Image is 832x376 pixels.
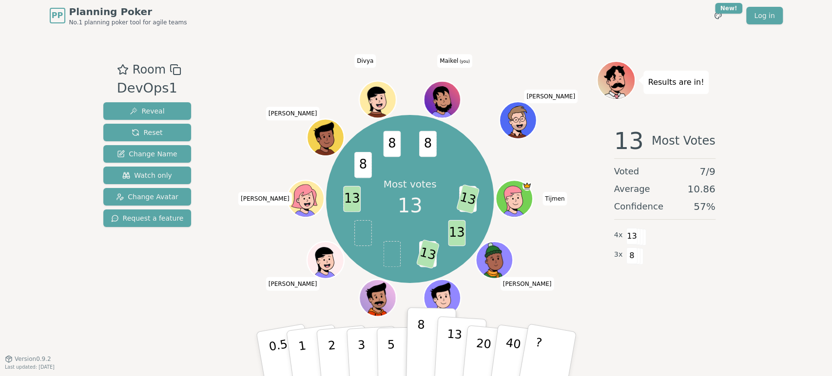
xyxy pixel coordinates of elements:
span: Click to change your name [266,277,320,291]
span: Confidence [614,200,663,213]
span: 13 [626,228,638,244]
span: 8 [419,131,437,157]
span: Voted [614,165,639,178]
span: Click to change your name [266,107,320,121]
span: Change Avatar [116,192,178,202]
span: No.1 planning poker tool for agile teams [69,19,187,26]
div: New! [715,3,743,14]
span: Tijmen is the host [522,182,532,191]
span: Reset [132,128,162,137]
span: 3 x [614,249,623,260]
span: Last updated: [DATE] [5,364,55,370]
span: (you) [458,60,470,64]
span: Average [614,182,650,196]
button: Change Name [103,145,192,163]
span: Reveal [130,106,164,116]
span: Click to change your name [437,55,472,68]
span: Planning Poker [69,5,187,19]
button: New! [709,7,727,24]
p: 8 [416,318,425,370]
span: Version 0.9.2 [15,355,51,363]
span: 4 x [614,230,623,241]
div: DevOps1 [117,78,181,98]
button: Click to change your avatar [425,82,459,117]
span: Click to change your name [524,90,578,103]
span: Click to change your name [542,192,567,206]
span: 57 % [694,200,715,213]
span: 7 / 9 [699,165,715,178]
span: 13 [614,129,644,152]
span: 13 [448,220,465,246]
p: Most votes [384,177,437,191]
span: 13 [343,186,361,212]
button: Request a feature [103,209,192,227]
span: 10.86 [687,182,715,196]
p: Results are in! [648,75,704,89]
span: 8 [626,247,638,264]
span: Click to change your name [238,192,292,206]
a: PPPlanning PokerNo.1 planning poker tool for agile teams [50,5,187,26]
span: PP [52,10,63,21]
button: Watch only [103,167,192,184]
button: Change Avatar [103,188,192,206]
span: 8 [383,131,401,157]
button: Reveal [103,102,192,120]
button: Version0.9.2 [5,355,51,363]
span: 13 [416,239,440,269]
span: Room [133,61,166,78]
span: Click to change your name [354,55,376,68]
span: 13 [398,191,423,220]
span: 8 [354,152,372,178]
button: Reset [103,124,192,141]
span: Most Votes [652,129,716,152]
span: Request a feature [111,213,184,223]
span: Click to change your name [501,277,554,291]
span: Change Name [117,149,177,159]
span: Watch only [122,170,172,180]
span: 13 [456,184,480,214]
button: Add as favourite [117,61,129,78]
a: Log in [746,7,782,24]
